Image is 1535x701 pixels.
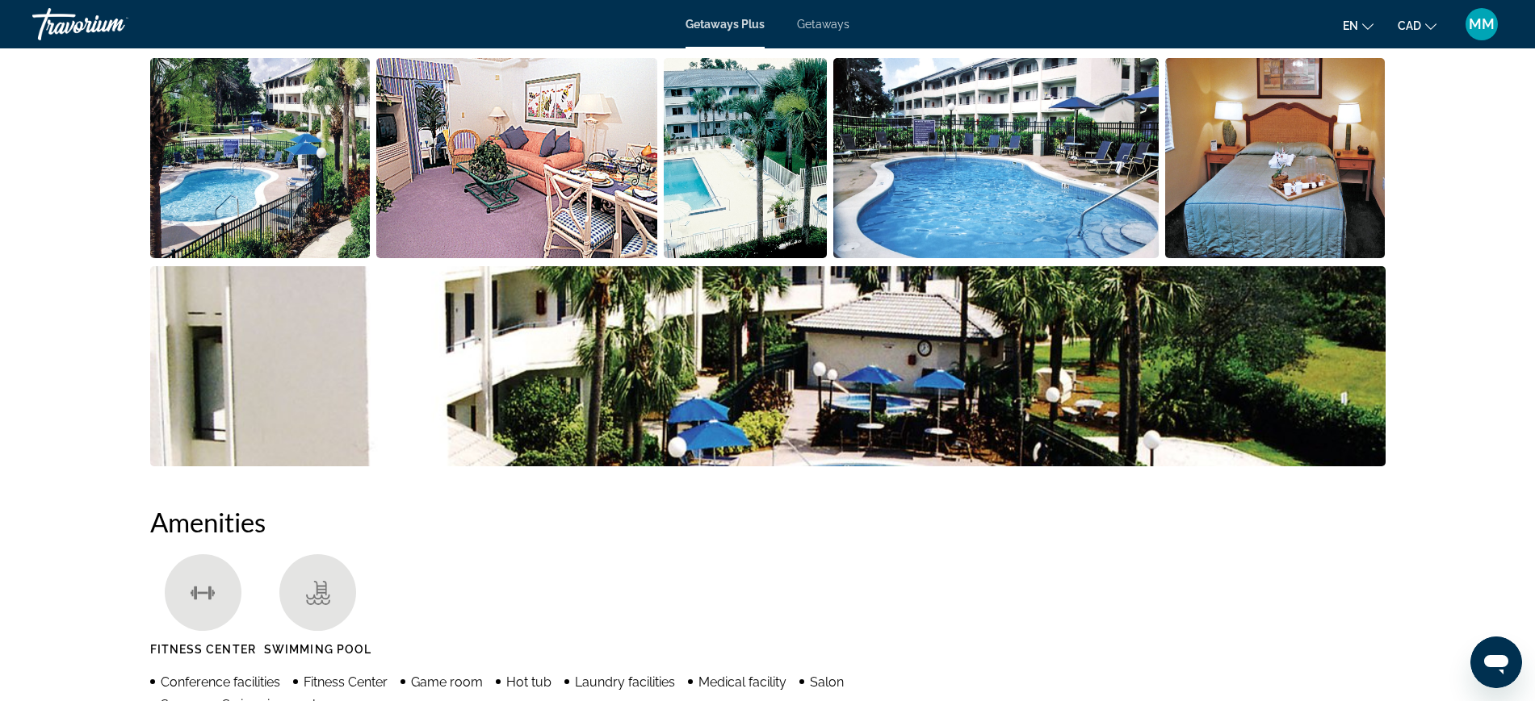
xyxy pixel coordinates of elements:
[150,57,371,259] button: Open full-screen image slider
[150,506,1386,538] h2: Amenities
[1343,19,1358,32] span: en
[686,18,765,31] a: Getaways Plus
[833,57,1159,259] button: Open full-screen image slider
[1469,16,1495,32] span: MM
[810,674,844,690] span: Salon
[1165,57,1386,259] button: Open full-screen image slider
[1343,14,1374,37] button: Change language
[1398,19,1421,32] span: CAD
[304,674,388,690] span: Fitness Center
[411,674,483,690] span: Game room
[376,57,657,259] button: Open full-screen image slider
[797,18,849,31] a: Getaways
[264,643,371,656] span: Swimming Pool
[1461,7,1503,41] button: User Menu
[150,643,256,656] span: Fitness Center
[506,674,552,690] span: Hot tub
[698,674,786,690] span: Medical facility
[150,265,1386,467] button: Open full-screen image slider
[575,674,675,690] span: Laundry facilities
[1398,14,1436,37] button: Change currency
[32,3,194,45] a: Travorium
[664,57,828,259] button: Open full-screen image slider
[161,674,280,690] span: Conference facilities
[1470,636,1522,688] iframe: Bouton de lancement de la fenêtre de messagerie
